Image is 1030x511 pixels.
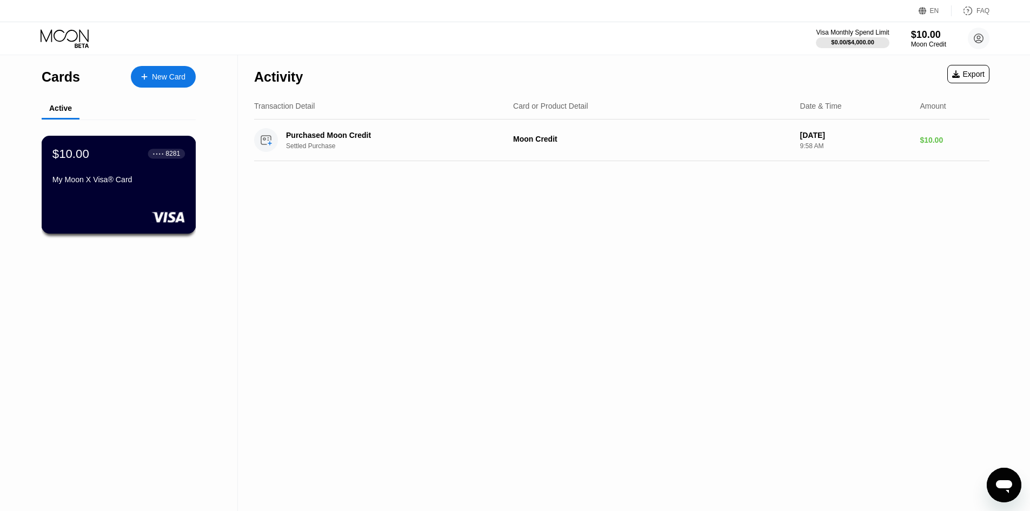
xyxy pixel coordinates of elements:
div: Moon Credit [513,135,792,143]
div: Date & Time [800,102,842,110]
div: 8281 [165,150,180,157]
div: Moon Credit [911,41,946,48]
div: Visa Monthly Spend Limit$0.00/$4,000.00 [816,29,889,48]
div: 9:58 AM [800,142,912,150]
div: Active [49,104,72,112]
div: Purchased Moon Credit [286,131,496,140]
div: Card or Product Detail [513,102,588,110]
div: $10.00● ● ● ●8281My Moon X Visa® Card [42,136,195,233]
div: New Card [131,66,196,88]
div: $10.00 [52,147,89,161]
div: $0.00 / $4,000.00 [831,39,874,45]
div: Visa Monthly Spend Limit [816,29,889,36]
div: Transaction Detail [254,102,315,110]
div: EN [919,5,952,16]
div: Amount [920,102,946,110]
div: FAQ [952,5,989,16]
div: Export [947,65,989,83]
div: $10.00 [920,136,989,144]
div: Activity [254,69,303,85]
div: $10.00 [911,29,946,41]
div: Export [952,70,985,78]
div: Cards [42,69,80,85]
div: Purchased Moon CreditSettled PurchaseMoon Credit[DATE]9:58 AM$10.00 [254,120,989,161]
div: [DATE] [800,131,912,140]
div: FAQ [976,7,989,15]
div: EN [930,7,939,15]
iframe: Nút để khởi chạy cửa sổ nhắn tin [987,468,1021,502]
div: ● ● ● ● [153,152,164,155]
div: Settled Purchase [286,142,511,150]
div: My Moon X Visa® Card [52,175,185,184]
div: $10.00Moon Credit [911,29,946,48]
div: New Card [152,72,185,82]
